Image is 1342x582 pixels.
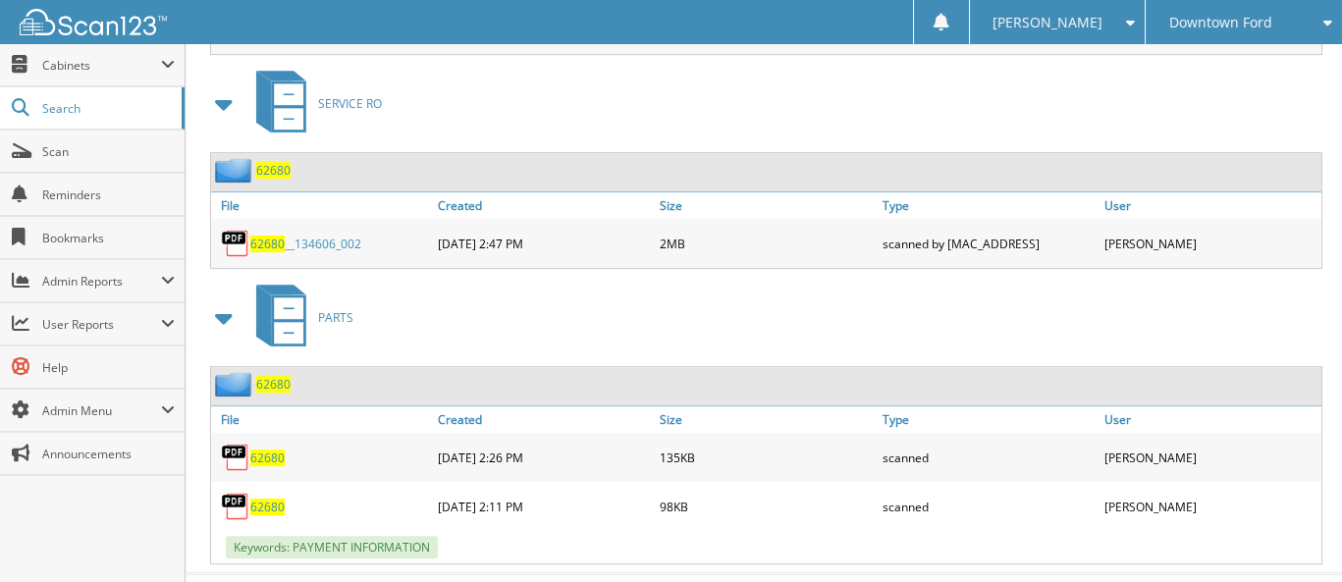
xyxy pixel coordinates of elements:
a: 62680 [256,376,291,393]
div: [DATE] 2:47 PM [433,224,655,263]
img: PDF.png [221,229,250,258]
span: Downtown Ford [1169,17,1272,28]
img: folder2.png [215,158,256,183]
img: PDF.png [221,443,250,472]
span: Search [42,100,172,117]
iframe: Chat Widget [1244,488,1342,582]
img: PDF.png [221,492,250,521]
a: User [1100,406,1321,433]
div: scanned by [MAC_ADDRESS] [878,224,1100,263]
div: scanned [878,487,1100,526]
a: File [211,192,433,219]
span: Keywords: PAYMENT INFORMATION [226,536,438,558]
span: Cabinets [42,57,161,74]
span: User Reports [42,316,161,333]
span: SERVICE RO [318,95,382,112]
span: Admin Reports [42,273,161,290]
a: Type [878,192,1100,219]
div: [DATE] 2:26 PM [433,438,655,477]
div: 135KB [655,438,877,477]
span: Announcements [42,446,175,462]
a: SERVICE RO [244,65,382,142]
a: Size [655,406,877,433]
a: File [211,406,433,433]
span: Reminders [42,186,175,203]
span: [PERSON_NAME] [993,17,1102,28]
a: Size [655,192,877,219]
div: [PERSON_NAME] [1100,438,1321,477]
span: Bookmarks [42,230,175,246]
a: Created [433,406,655,433]
div: [PERSON_NAME] [1100,487,1321,526]
a: 62680__134606_002 [250,236,361,252]
span: PARTS [318,309,353,326]
span: Help [42,359,175,376]
a: User [1100,192,1321,219]
a: PARTS [244,279,353,356]
a: Created [433,192,655,219]
div: 2MB [655,224,877,263]
img: scan123-logo-white.svg [20,9,167,35]
div: [DATE] 2:11 PM [433,487,655,526]
a: 62680 [250,450,285,466]
div: [PERSON_NAME] [1100,224,1321,263]
img: folder2.png [215,372,256,397]
div: scanned [878,438,1100,477]
span: 62680 [250,236,285,252]
span: Admin Menu [42,402,161,419]
a: 62680 [250,499,285,515]
div: 98KB [655,487,877,526]
a: Type [878,406,1100,433]
span: Scan [42,143,175,160]
a: 62680 [256,162,291,179]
